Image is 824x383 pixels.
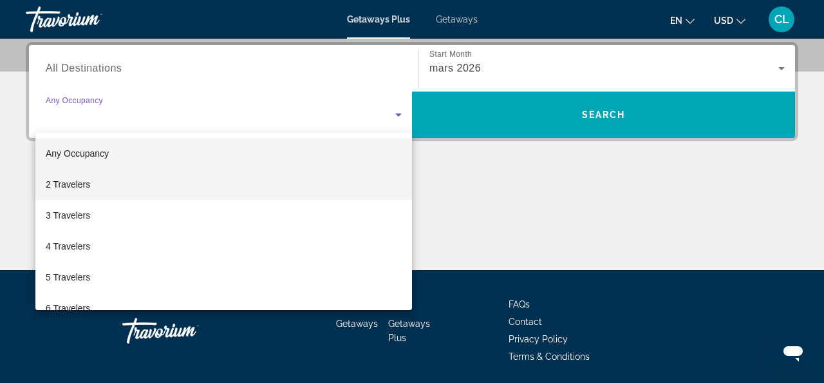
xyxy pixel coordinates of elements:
iframe: Bouton de lancement de la fenêtre de messagerie [772,331,814,373]
span: 5 Travelers [46,270,90,285]
span: 4 Travelers [46,239,90,254]
span: Any Occupancy [46,148,109,159]
span: 2 Travelers [46,177,90,192]
span: 3 Travelers [46,208,90,223]
span: 6 Travelers [46,300,90,316]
